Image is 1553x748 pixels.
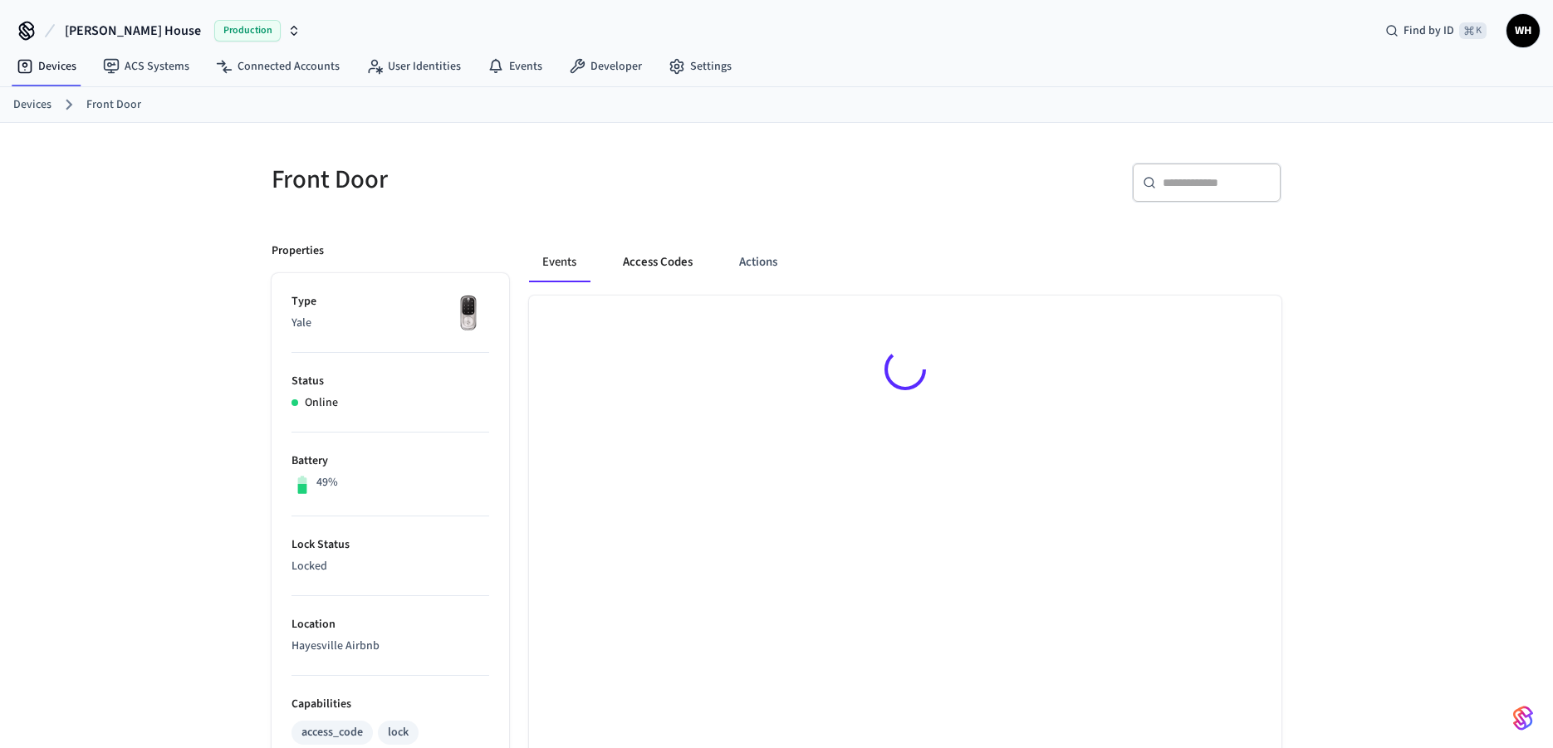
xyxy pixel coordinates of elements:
p: Type [291,293,489,310]
button: Events [529,242,590,282]
p: Location [291,616,489,633]
a: Settings [655,51,745,81]
img: SeamLogoGradient.69752ec5.svg [1513,705,1533,731]
div: Find by ID⌘ K [1372,16,1500,46]
span: Find by ID [1404,22,1454,39]
p: Locked [291,558,489,575]
h5: Front Door [272,163,767,197]
p: Hayesville Airbnb [291,638,489,655]
span: [PERSON_NAME] House [65,21,201,41]
button: Access Codes [610,242,706,282]
span: WH [1508,16,1538,46]
p: Yale [291,315,489,332]
p: 49% [316,474,338,491]
p: Status [291,373,489,390]
div: access_code [301,724,363,741]
div: ant example [529,242,1281,282]
a: Devices [3,51,90,81]
span: ⌘ K [1459,22,1487,39]
a: User Identities [353,51,474,81]
a: Devices [13,96,51,114]
img: Yale Assure Touchscreen Wifi Smart Lock, Satin Nickel, Front [448,293,489,335]
p: Battery [291,452,489,470]
a: ACS Systems [90,51,203,81]
a: Events [474,51,556,81]
p: Capabilities [291,696,489,713]
a: Connected Accounts [203,51,353,81]
button: Actions [726,242,791,282]
span: Production [214,20,281,42]
p: Properties [272,242,324,260]
a: Developer [556,51,655,81]
a: Front Door [86,96,141,114]
button: WH [1506,14,1540,47]
div: lock [388,724,409,741]
p: Online [305,394,338,412]
p: Lock Status [291,536,489,554]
